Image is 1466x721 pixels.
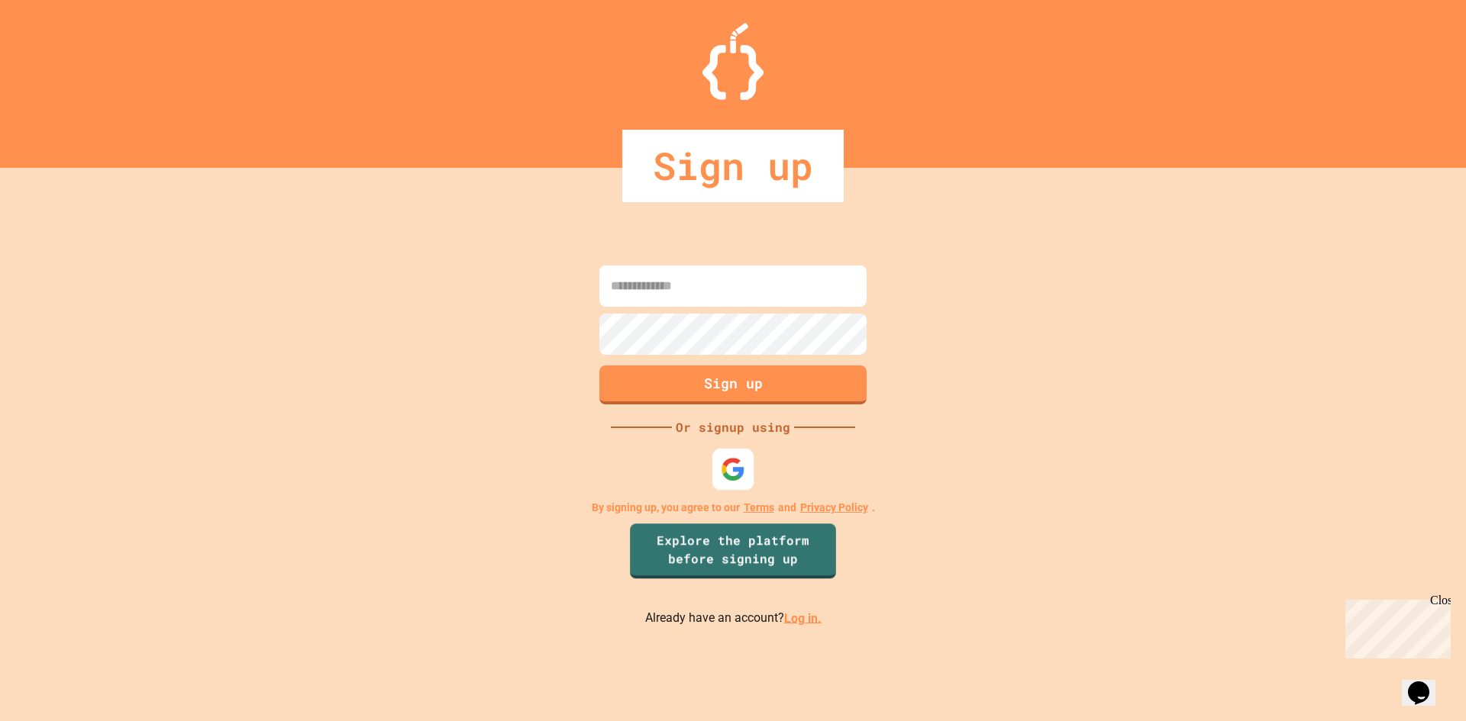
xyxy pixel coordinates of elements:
a: Explore the platform before signing up [630,523,836,578]
img: google-icon.svg [721,456,746,481]
iframe: chat widget [1339,594,1451,658]
iframe: chat widget [1402,660,1451,706]
div: Sign up [622,130,844,202]
p: Already have an account? [645,609,822,628]
div: Or signup using [672,418,794,436]
a: Privacy Policy [800,500,868,516]
a: Log in. [784,610,822,625]
img: Logo.svg [702,23,764,100]
a: Terms [744,500,774,516]
button: Sign up [599,365,867,404]
div: Chat with us now!Close [6,6,105,97]
p: By signing up, you agree to our and . [592,500,875,516]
